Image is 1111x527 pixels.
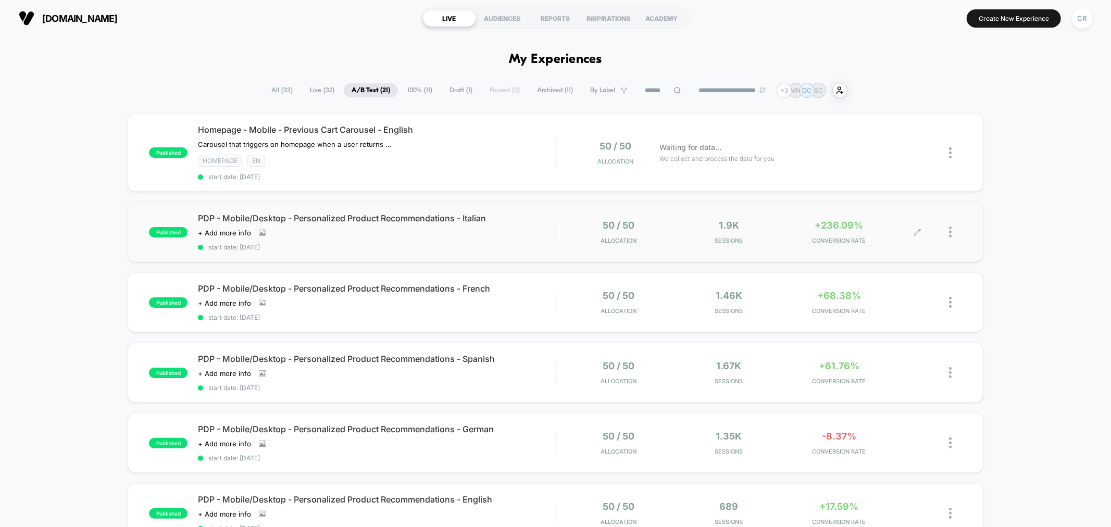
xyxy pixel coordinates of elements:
[603,220,635,231] span: 50 / 50
[198,213,555,223] span: PDP - Mobile/Desktop - Personalized Product Recommendations - Italian
[717,360,742,371] span: 1.67k
[819,360,859,371] span: +61.76%
[42,13,118,24] span: [DOMAIN_NAME]
[198,424,555,434] span: PDP - Mobile/Desktop - Personalized Product Recommendations - German
[597,158,633,165] span: Allocation
[198,124,555,135] span: Homepage - Mobile - Previous Cart Carousel - English
[716,290,742,301] span: 1.46k
[791,86,801,94] p: MN
[198,440,251,448] span: + Add more info
[19,10,34,26] img: Visually logo
[601,307,637,315] span: Allocation
[815,220,864,231] span: +236.09%
[149,368,188,378] span: published
[264,83,301,97] span: All ( 33 )
[423,10,476,27] div: LIVE
[677,237,782,244] span: Sessions
[198,283,555,294] span: PDP - Mobile/Desktop - Personalized Product Recommendations - French
[198,510,251,518] span: + Add more info
[1069,8,1095,29] button: CR
[198,243,555,251] span: start date: [DATE]
[1072,8,1092,29] div: CR
[400,83,440,97] span: 100% ( 11 )
[720,501,739,512] span: 689
[716,431,742,442] span: 1.35k
[603,501,635,512] span: 50 / 50
[198,299,251,307] span: + Add more info
[198,369,251,378] span: + Add more info
[635,10,689,27] div: ACADEMY
[601,378,637,385] span: Allocation
[603,290,635,301] span: 50 / 50
[787,237,892,244] span: CONVERSION RATE
[198,354,555,364] span: PDP - Mobile/Desktop - Personalized Product Recommendations - Spanish
[247,155,265,167] span: EN
[600,141,631,152] span: 50 / 50
[601,518,637,525] span: Allocation
[582,10,635,27] div: INSPIRATIONS
[787,518,892,525] span: CONVERSION RATE
[16,10,121,27] button: [DOMAIN_NAME]
[787,307,892,315] span: CONVERSION RATE
[198,173,555,181] span: start date: [DATE]
[603,360,635,371] span: 50 / 50
[476,10,529,27] div: AUDIENCES
[198,313,555,321] span: start date: [DATE]
[949,297,952,308] img: close
[814,86,823,94] p: SC
[659,154,775,164] span: We collect and process the data for you
[442,83,480,97] span: Draft ( 1 )
[149,508,188,519] span: published
[149,147,188,158] span: published
[677,307,782,315] span: Sessions
[777,83,792,98] div: + 3
[509,52,602,67] h1: My Experiences
[949,367,952,378] img: close
[659,142,721,153] span: Waiting for data...
[677,518,782,525] span: Sessions
[822,431,856,442] span: -8.37%
[787,448,892,455] span: CONVERSION RATE
[302,83,342,97] span: Live ( 32 )
[949,437,952,448] img: close
[590,86,615,94] span: By Label
[787,378,892,385] span: CONVERSION RATE
[677,448,782,455] span: Sessions
[198,454,555,462] span: start date: [DATE]
[198,229,251,237] span: + Add more info
[529,10,582,27] div: REPORTS
[820,501,859,512] span: +17.59%
[344,83,398,97] span: A/B Test ( 21 )
[601,448,637,455] span: Allocation
[677,378,782,385] span: Sessions
[198,494,555,505] span: PDP - Mobile/Desktop - Personalized Product Recommendations - English
[149,297,188,308] span: published
[949,147,952,158] img: close
[149,227,188,237] span: published
[198,140,391,148] span: Carousel that triggers on homepage when a user returns and their cart has more than 0 items in it...
[529,83,581,97] span: Archived ( 11 )
[949,508,952,519] img: close
[817,290,861,301] span: +68.38%
[198,155,242,167] span: HOMEPAGE
[603,431,635,442] span: 50 / 50
[949,227,952,237] img: close
[601,237,637,244] span: Allocation
[759,87,766,93] img: end
[198,384,555,392] span: start date: [DATE]
[967,9,1061,28] button: Create New Experience
[149,438,188,448] span: published
[803,86,812,94] p: GC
